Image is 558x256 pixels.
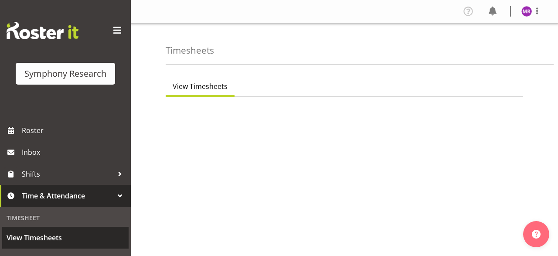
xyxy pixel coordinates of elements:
img: help-xxl-2.png [532,230,541,239]
span: Roster [22,124,126,137]
span: Shifts [22,167,113,181]
span: Inbox [22,146,126,159]
a: View Timesheets [2,227,129,249]
span: Time & Attendance [22,189,113,202]
img: Rosterit website logo [7,22,78,39]
div: Symphony Research [24,67,106,80]
span: View Timesheets [7,231,124,244]
div: Timesheet [2,209,129,227]
h4: Timesheets [166,45,214,55]
span: View Timesheets [173,81,228,92]
img: minu-rana11870.jpg [521,6,532,17]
